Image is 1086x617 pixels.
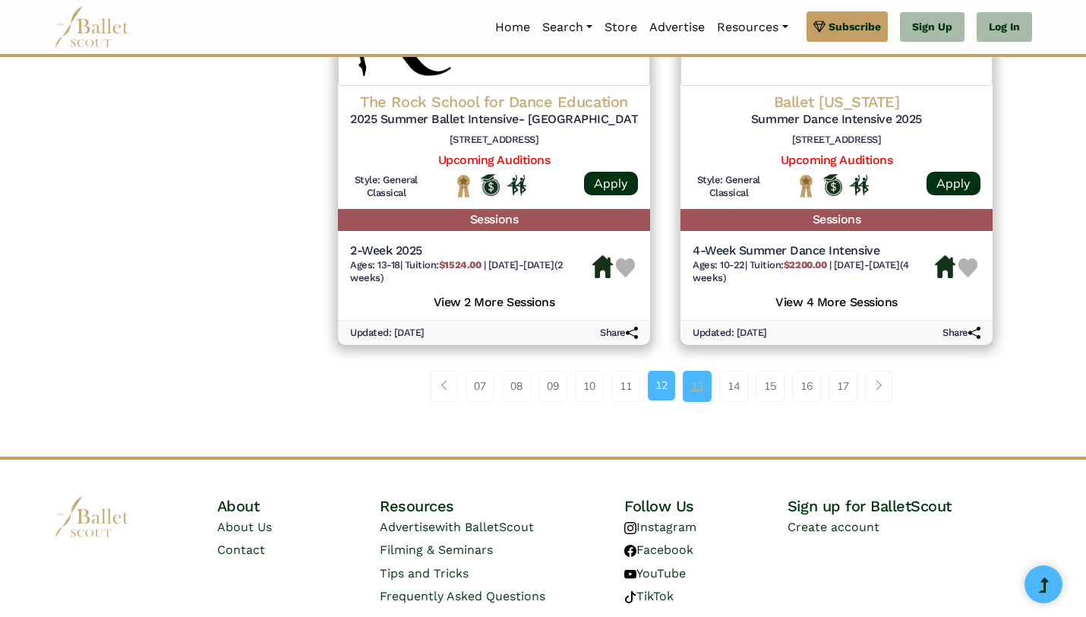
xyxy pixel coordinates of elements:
[935,255,955,278] img: Housing Available
[719,371,748,401] a: 14
[788,520,879,534] a: Create account
[439,259,481,271] b: $1524.00
[380,496,624,516] h4: Resources
[538,371,567,401] a: 09
[481,174,500,195] img: Offers Scholarship
[592,255,613,278] img: Housing Available
[350,259,400,271] span: Ages: 13-18
[611,371,640,401] a: 11
[350,259,592,285] h6: | |
[693,174,765,200] h6: Style: General Classical
[350,174,422,200] h6: Style: General Classical
[693,291,980,311] h5: View 4 More Sessions
[797,174,816,198] img: National
[693,259,745,271] span: Ages: 10-22
[502,371,531,401] a: 08
[784,259,826,271] b: $2200.00
[807,11,888,42] a: Subscribe
[405,259,484,271] span: Tuition:
[792,371,821,401] a: 16
[624,591,636,603] img: tiktok logo
[217,520,272,534] a: About Us
[680,209,993,231] h5: Sessions
[435,520,534,534] span: with BalletScout
[750,259,829,271] span: Tuition:
[217,496,380,516] h4: About
[958,258,977,277] img: Heart
[380,543,493,557] a: Filming & Seminars
[823,174,842,195] img: Offers Scholarship
[693,92,980,112] h4: Ballet [US_STATE]
[781,153,892,167] a: Upcoming Auditions
[431,371,901,401] nav: Page navigation example
[350,291,638,311] h5: View 2 More Sessions
[927,172,980,195] a: Apply
[616,258,635,277] img: Heart
[683,371,712,401] a: 13
[489,11,536,43] a: Home
[648,371,675,400] a: 12
[380,566,469,581] a: Tips and Tricks
[350,112,638,128] h5: 2025 Summer Ballet Intensive- [GEOGRAPHIC_DATA]
[624,566,686,581] a: YouTube
[850,175,869,195] img: In Person
[756,371,785,401] a: 15
[217,543,265,557] a: Contact
[813,18,826,35] img: gem.svg
[438,153,550,167] a: Upcoming Auditions
[350,243,592,259] h5: 2-Week 2025
[380,520,534,534] a: Advertisewith BalletScout
[624,522,636,534] img: instagram logo
[829,371,857,401] a: 17
[693,259,935,285] h6: | |
[507,175,526,195] img: In Person
[693,112,980,128] h5: Summer Dance Intensive 2025
[693,259,909,283] span: [DATE]-[DATE] (4 weeks)
[584,172,638,195] a: Apply
[454,174,473,198] img: National
[338,209,650,231] h5: Sessions
[788,496,1032,516] h4: Sign up for BalletScout
[624,589,674,603] a: TikTok
[693,243,935,259] h5: 4-Week Summer Dance Intensive
[54,496,130,538] img: logo
[600,327,638,340] h6: Share
[350,134,638,147] h6: [STREET_ADDRESS]
[350,259,564,283] span: [DATE]-[DATE] (2 weeks)
[350,92,638,112] h4: The Rock School for Dance Education
[466,371,494,401] a: 07
[624,568,636,581] img: youtube logo
[575,371,604,401] a: 10
[624,520,696,534] a: Instagram
[624,496,788,516] h4: Follow Us
[693,327,767,340] h6: Updated: [DATE]
[693,134,980,147] h6: [STREET_ADDRESS]
[977,12,1032,43] a: Log In
[624,543,693,557] a: Facebook
[711,11,794,43] a: Resources
[900,12,964,43] a: Sign Up
[624,545,636,557] img: facebook logo
[380,589,545,603] a: Frequently Asked Questions
[350,327,425,340] h6: Updated: [DATE]
[942,327,980,340] h6: Share
[829,18,881,35] span: Subscribe
[598,11,643,43] a: Store
[536,11,598,43] a: Search
[643,11,711,43] a: Advertise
